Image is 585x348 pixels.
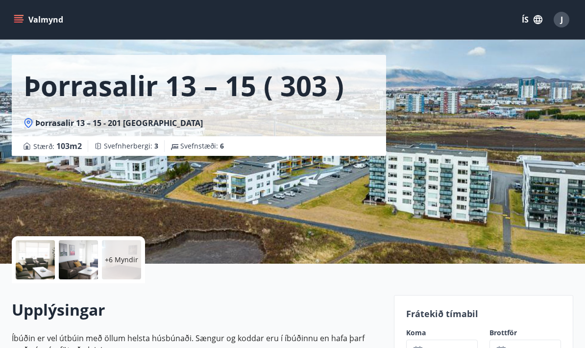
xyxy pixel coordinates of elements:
span: Þorrasalir 13 – 15 - 201 [GEOGRAPHIC_DATA] [35,118,203,128]
span: Svefnstæði : [180,141,224,151]
span: Stærð : [33,140,82,152]
span: 103 m2 [56,141,82,151]
span: 6 [220,141,224,150]
button: ÍS [516,11,548,28]
label: Brottför [489,328,561,338]
span: 3 [154,141,158,150]
span: J [561,14,563,25]
button: menu [12,11,67,28]
button: J [550,8,573,31]
h2: Upplýsingar [12,299,382,321]
label: Koma [406,328,478,338]
p: Frátekið tímabil [406,307,561,320]
p: +6 Myndir [105,255,138,265]
h1: Þorrasalir 13 – 15 ( 303 ) [24,67,344,104]
span: Svefnherbergi : [104,141,158,151]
